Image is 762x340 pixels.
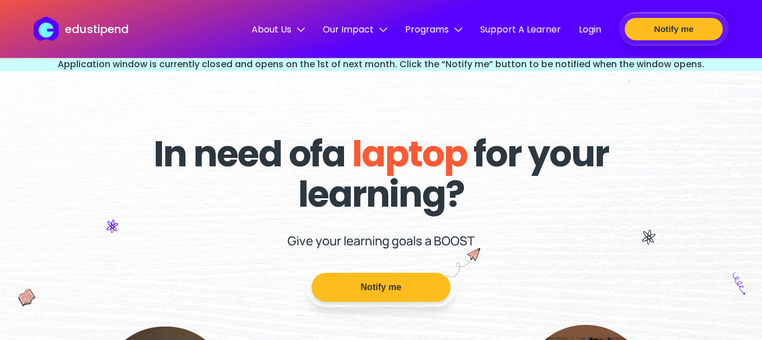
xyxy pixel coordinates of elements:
[579,22,601,36] span: Login
[625,18,723,40] button: Notify me
[379,26,387,34] img: down
[106,220,118,233] img: icon
[133,134,630,215] h1: In need of a for your learning?
[65,21,129,38] p: edustipend
[352,129,467,179] span: laptop
[454,26,462,34] img: down
[480,22,561,38] a: Support A Learner
[642,230,656,245] img: icon
[579,22,601,38] a: Login
[446,248,480,278] img: boost icon
[34,17,64,41] img: edustipend logo
[733,272,745,295] img: icon
[287,232,475,249] p: Give your learning goals a BOOST
[34,17,128,41] a: edustipend logoedustipend
[323,22,387,36] span: Our Impact
[312,273,450,302] button: Notify me
[18,289,36,306] img: icon
[252,22,305,36] span: About Us
[480,22,561,36] span: Support A Learner
[405,22,462,36] span: Programs
[297,26,305,34] img: down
